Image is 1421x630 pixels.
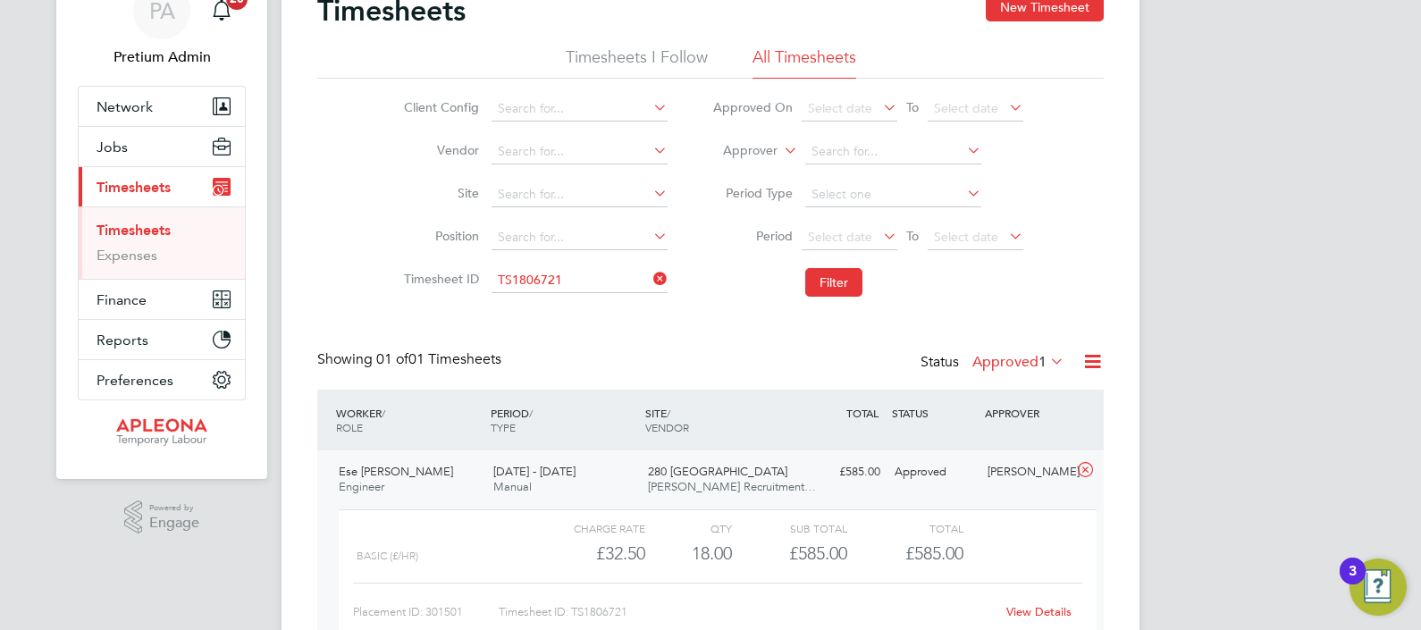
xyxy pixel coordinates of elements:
[980,458,1073,487] div: [PERSON_NAME]
[921,350,1068,375] div: Status
[980,397,1073,429] div: APPROVER
[97,372,173,389] span: Preferences
[79,320,245,359] button: Reports
[972,353,1064,371] label: Approved
[808,100,872,116] span: Select date
[1038,353,1047,371] span: 1
[336,420,363,434] span: ROLE
[79,127,245,166] button: Jobs
[1349,571,1357,594] div: 3
[339,464,453,479] span: Ese [PERSON_NAME]
[901,96,924,119] span: To
[887,458,980,487] div: Approved
[529,406,533,420] span: /
[97,139,128,155] span: Jobs
[934,229,998,245] span: Select date
[399,99,479,115] label: Client Config
[530,539,645,568] div: £32.50
[901,224,924,248] span: To
[732,517,847,539] div: Sub Total
[492,139,668,164] input: Search for...
[493,479,532,494] span: Manual
[1350,559,1407,616] button: Open Resource Center, 3 new notifications
[382,406,385,420] span: /
[317,350,505,369] div: Showing
[499,598,995,626] div: Timesheet ID: TS1806721
[530,517,645,539] div: Charge rate
[566,46,708,79] li: Timesheets I Follow
[808,229,872,245] span: Select date
[149,500,199,516] span: Powered by
[97,179,171,196] span: Timesheets
[667,406,670,420] span: /
[491,420,516,434] span: TYPE
[376,350,501,368] span: 01 Timesheets
[732,539,847,568] div: £585.00
[1006,604,1072,619] a: View Details
[805,182,981,207] input: Select one
[492,225,668,250] input: Search for...
[645,539,732,568] div: 18.00
[353,598,499,626] div: Placement ID: 301501
[492,97,668,122] input: Search for...
[79,167,245,206] button: Timesheets
[697,142,778,160] label: Approver
[97,291,147,308] span: Finance
[339,479,384,494] span: Engineer
[486,397,641,443] div: PERIOD
[149,516,199,531] span: Engage
[934,100,998,116] span: Select date
[97,222,171,239] a: Timesheets
[97,98,153,115] span: Network
[332,397,486,443] div: WORKER
[905,542,963,564] span: £585.00
[79,87,245,126] button: Network
[97,247,157,264] a: Expenses
[78,418,246,447] a: Go to home page
[648,464,787,479] span: 280 [GEOGRAPHIC_DATA]
[79,360,245,399] button: Preferences
[357,550,418,562] span: Basic (£/HR)
[79,280,245,319] button: Finance
[399,228,479,244] label: Position
[376,350,408,368] span: 01 of
[805,139,981,164] input: Search for...
[712,99,793,115] label: Approved On
[399,185,479,201] label: Site
[399,142,479,158] label: Vendor
[79,206,245,279] div: Timesheets
[645,517,732,539] div: QTY
[492,182,668,207] input: Search for...
[805,268,862,297] button: Filter
[753,46,856,79] li: All Timesheets
[712,185,793,201] label: Period Type
[846,406,879,420] span: TOTAL
[795,458,887,487] div: £585.00
[97,332,148,349] span: Reports
[645,420,689,434] span: VENDOR
[887,397,980,429] div: STATUS
[78,46,246,68] span: Pretium Admin
[648,479,816,494] span: [PERSON_NAME] Recruitment…
[492,268,668,293] input: Search for...
[399,271,479,287] label: Timesheet ID
[712,228,793,244] label: Period
[124,500,200,534] a: Powered byEngage
[641,397,795,443] div: SITE
[847,517,963,539] div: Total
[116,418,207,447] img: apleona-logo-retina.png
[493,464,576,479] span: [DATE] - [DATE]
